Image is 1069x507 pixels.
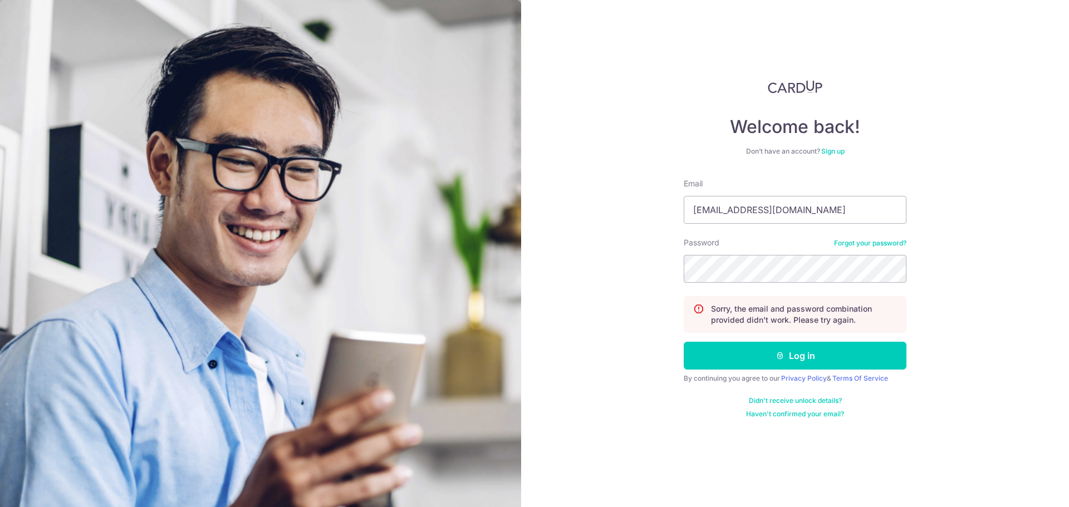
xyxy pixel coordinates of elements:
a: Privacy Policy [781,374,827,382]
a: Didn't receive unlock details? [749,396,842,405]
div: Don’t have an account? [684,147,906,156]
img: CardUp Logo [768,80,822,93]
input: Enter your Email [684,196,906,224]
a: Terms Of Service [832,374,888,382]
a: Haven't confirmed your email? [746,410,844,419]
h4: Welcome back! [684,116,906,138]
div: By continuing you agree to our & [684,374,906,383]
button: Log in [684,342,906,370]
a: Forgot your password? [834,239,906,248]
label: Password [684,237,719,248]
label: Email [684,178,703,189]
a: Sign up [821,147,845,155]
p: Sorry, the email and password combination provided didn't work. Please try again. [711,303,897,326]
